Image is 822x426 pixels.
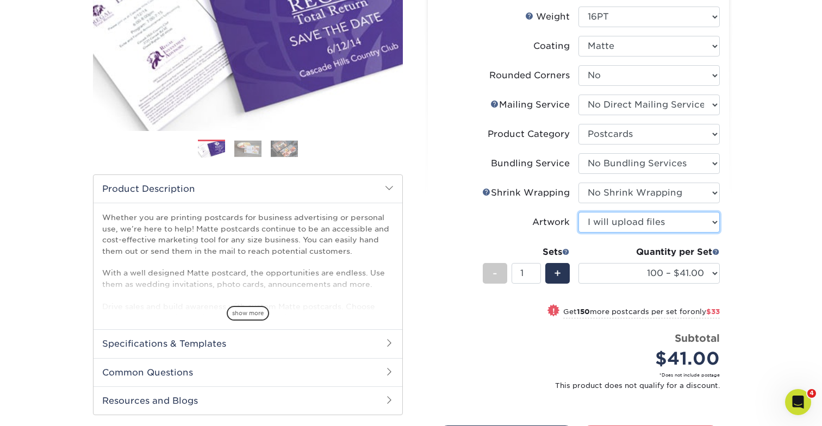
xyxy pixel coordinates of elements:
[525,10,570,23] div: Weight
[445,380,720,391] small: This product does not qualify for a discount.
[102,212,394,345] p: Whether you are printing postcards for business advertising or personal use, we’re here to help! ...
[785,389,811,415] iframe: Intercom live chat
[675,332,720,344] strong: Subtotal
[94,358,402,386] h2: Common Questions
[445,372,720,378] small: *Does not include postage
[234,140,261,157] img: Postcards 02
[491,157,570,170] div: Bundling Service
[271,140,298,157] img: Postcards 03
[532,216,570,229] div: Artwork
[489,69,570,82] div: Rounded Corners
[490,98,570,111] div: Mailing Service
[587,346,720,372] div: $41.00
[94,386,402,415] h2: Resources and Blogs
[578,246,720,259] div: Quantity per Set
[482,186,570,199] div: Shrink Wrapping
[94,329,402,358] h2: Specifications & Templates
[706,308,720,316] span: $33
[577,308,590,316] strong: 150
[488,128,570,141] div: Product Category
[483,246,570,259] div: Sets
[554,265,561,281] span: +
[198,140,225,159] img: Postcards 01
[227,306,269,321] span: show more
[552,305,555,317] span: !
[493,265,497,281] span: -
[94,175,402,203] h2: Product Description
[690,308,720,316] span: only
[563,308,720,318] small: Get more postcards per set for
[533,40,570,53] div: Coating
[807,389,816,398] span: 4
